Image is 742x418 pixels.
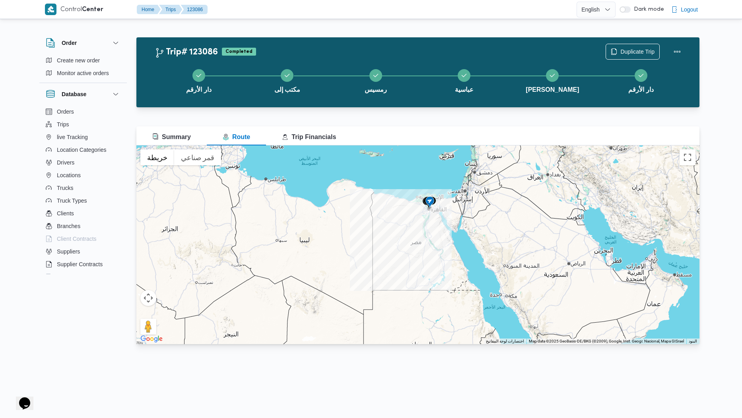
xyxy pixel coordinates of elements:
[138,334,165,344] a: ‏فتح هذه المنطقة في "خرائط Google" (يؤدي ذلك إلى فتح نافذة جديدة)
[45,4,56,15] img: X8yXhbKr1z7QwAAAABJRU5ErkJggg==
[57,221,80,231] span: Branches
[225,49,253,54] b: Completed
[196,72,202,79] svg: Step 1 is complete
[159,5,182,14] button: Trips
[680,149,695,165] button: تبديل إلى العرض ملء الشاشة
[43,156,124,169] button: Drivers
[43,271,124,283] button: Devices
[62,38,77,48] h3: Order
[222,48,256,56] span: Completed
[155,47,218,58] h2: Trip# 123086
[137,5,161,14] button: Home
[43,232,124,245] button: Client Contracts
[243,60,331,101] button: مكتب إلى
[526,85,579,95] span: [PERSON_NAME]
[62,89,86,99] h3: Database
[46,89,120,99] button: Database
[57,170,81,180] span: Locations
[43,220,124,232] button: Branches
[461,72,467,79] svg: Step 4 is complete
[631,6,664,13] span: Dark mode
[43,143,124,156] button: Location Categories
[43,207,124,220] button: Clients
[140,290,156,306] button: عناصر التحكّم بطريقة عرض الخريطة
[43,182,124,194] button: Trucks
[57,145,107,155] span: Location Categories
[57,158,74,167] span: Drivers
[57,259,103,269] span: Supplier Contracts
[628,85,653,95] span: دار الأرقم
[140,319,156,335] button: اسحب الدليل على الخريطة لفتح "التجوّل الافتراضي".
[486,339,524,344] button: اختصارات لوحة المفاتيح
[43,105,124,118] button: Orders
[57,183,73,193] span: Trucks
[57,107,74,116] span: Orders
[549,72,556,79] svg: Step 5 is complete
[57,132,88,142] span: live Tracking
[8,386,33,410] iframe: chat widget
[57,209,74,218] span: Clients
[43,245,124,258] button: Suppliers
[681,5,698,14] span: Logout
[43,258,124,271] button: Supplier Contracts
[373,72,379,79] svg: Step 3 is complete
[597,60,685,101] button: دار الأرقم
[138,334,165,344] img: Google
[668,2,701,17] button: Logout
[43,67,124,79] button: Monitor active orders
[606,44,660,60] button: Duplicate Trip
[43,194,124,207] button: Truck Types
[152,134,191,140] span: Summary
[43,118,124,131] button: Trips
[57,247,80,256] span: Suppliers
[57,68,109,78] span: Monitor active orders
[57,196,87,205] span: Truck Types
[284,72,290,79] svg: Step 2 is complete
[689,339,697,343] a: البنود
[140,149,174,165] button: عرض خريطة الشارع
[282,134,336,140] span: Trip Financials
[82,7,103,13] b: Center
[57,272,77,282] span: Devices
[223,134,250,140] span: Route
[508,60,596,101] button: [PERSON_NAME]
[39,105,127,277] div: Database
[43,131,124,143] button: live Tracking
[186,85,211,95] span: دار الأرقم
[46,38,120,48] button: Order
[365,85,387,95] span: رمسيس
[181,5,208,14] button: 123086
[57,56,100,65] span: Create new order
[420,60,508,101] button: عباسية
[174,149,221,165] button: عرض صور القمر الصناعي
[529,339,684,343] span: Map data ©2025 GeoBasis-DE/BKG (©2009), Google, Inst. Geogr. Nacional, Mapa GISrael
[57,120,69,129] span: Trips
[155,60,243,101] button: دار الأرقم
[669,44,685,60] button: Actions
[332,60,420,101] button: رمسيس
[638,72,644,79] svg: Step 6 is complete
[57,234,97,244] span: Client Contracts
[620,47,655,56] span: Duplicate Trip
[39,54,127,83] div: Order
[455,85,474,95] span: عباسية
[43,169,124,182] button: Locations
[274,85,300,95] span: مكتب إلى
[43,54,124,67] button: Create new order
